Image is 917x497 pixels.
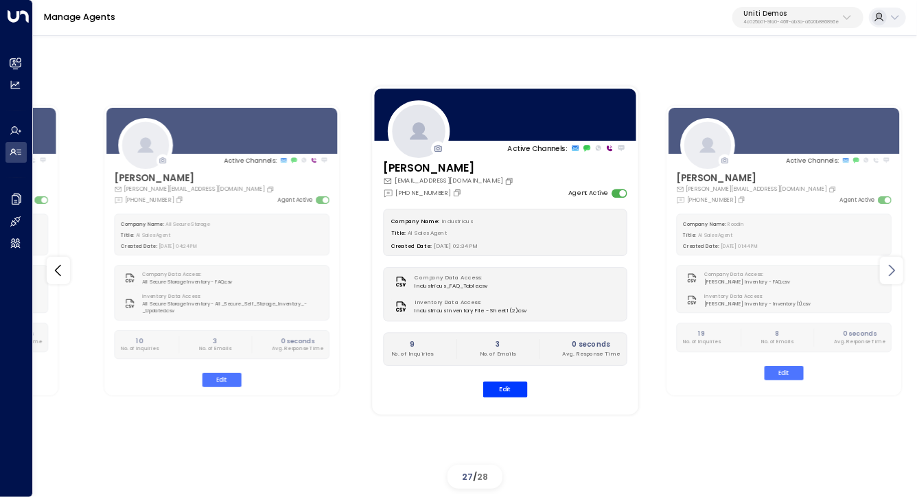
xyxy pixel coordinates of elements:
p: No. of Emails [761,338,793,345]
h2: 3 [480,339,515,349]
div: [PERSON_NAME][EMAIL_ADDRESS][DOMAIN_NAME] [676,185,838,194]
h2: 9 [391,339,433,349]
h2: 0 seconds [835,329,885,338]
p: No. of Emails [199,345,231,352]
h2: 8 [761,329,793,338]
p: 4c025b01-9fa0-46ff-ab3a-a620b886896e [743,19,839,25]
button: Copy [738,196,747,203]
span: 28 [477,471,488,483]
p: Uniti Demos [743,10,839,18]
label: Company Data Access: [415,274,483,282]
h2: 19 [683,329,720,338]
span: Industrious [442,217,473,224]
button: Edit [202,373,241,387]
span: [DATE] 01:44 PM [721,243,758,249]
div: [EMAIL_ADDRESS][DOMAIN_NAME] [384,176,516,186]
h3: [PERSON_NAME] [114,171,276,185]
label: Company Data Access: [704,271,786,278]
p: Active Channels: [224,155,277,165]
span: [PERSON_NAME] Inventory - FAQ.csv [704,278,790,285]
span: All Secure Storage [165,221,209,227]
span: AI Sales Agent [136,232,170,238]
label: Company Name: [391,217,439,224]
span: [DATE] 02:34 PM [434,242,478,248]
label: Title: [121,232,134,238]
span: Industrious Inventory File - Sheet1 (2).csv [415,307,527,315]
label: Agent Active [277,196,312,204]
button: Copy [266,185,276,193]
label: Created Date: [683,243,719,249]
span: All Secure Storage Inventory - All_Secure_Self_Storage_Inventory_-_Updated.csv [142,300,323,314]
h2: 10 [121,336,158,345]
div: [PHONE_NUMBER] [676,195,747,204]
span: All Secure Storage Inventory - FAQ.csv [142,278,232,285]
label: Company Name: [683,221,726,227]
label: Inventory Data Access: [142,293,318,300]
button: Copy [453,189,464,198]
label: Created Date: [121,243,156,249]
button: Uniti Demos4c025b01-9fa0-46ff-ab3a-a620b886896e [732,7,863,29]
p: No. of Emails [480,350,515,358]
button: Copy [828,185,838,193]
label: Inventory Data Access: [415,299,523,307]
button: Edit [765,366,804,380]
span: 27 [462,471,473,483]
p: Avg. Response Time [835,338,885,345]
label: Title: [391,229,406,236]
span: Roodin [728,221,745,227]
button: Copy [175,196,185,203]
span: [PERSON_NAME] Inventory - Inventory (1).csv [704,300,811,307]
p: Active Channels: [508,143,568,153]
div: [PHONE_NUMBER] [384,188,464,198]
label: Company Name: [121,221,163,227]
h2: 3 [199,336,231,345]
button: Copy [505,176,516,185]
div: [PHONE_NUMBER] [114,195,185,204]
h2: 0 seconds [272,336,322,345]
span: AI Sales Agent [408,229,448,236]
p: No. of Inquiries [121,345,158,352]
label: Title: [683,232,696,238]
div: / [448,465,502,489]
p: Avg. Response Time [272,345,322,352]
a: Manage Agents [44,11,115,23]
label: Agent Active [569,189,609,198]
p: Active Channels: [786,155,839,165]
h3: [PERSON_NAME] [676,171,838,185]
p: No. of Inquiries [683,338,720,345]
h2: 0 seconds [563,339,620,349]
h3: [PERSON_NAME] [384,161,516,176]
p: No. of Inquiries [391,350,433,358]
label: Inventory Data Access: [704,293,806,300]
span: [DATE] 04:24 PM [159,243,197,249]
label: Agent Active [839,196,874,204]
button: Edit [483,381,528,397]
span: AI Sales Agent [698,232,732,238]
span: Industrious_FAQ_Table.csv [415,282,488,290]
label: Created Date: [391,242,432,248]
label: Company Data Access: [142,271,228,278]
div: [PERSON_NAME][EMAIL_ADDRESS][DOMAIN_NAME] [114,185,276,194]
p: Avg. Response Time [563,350,620,358]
